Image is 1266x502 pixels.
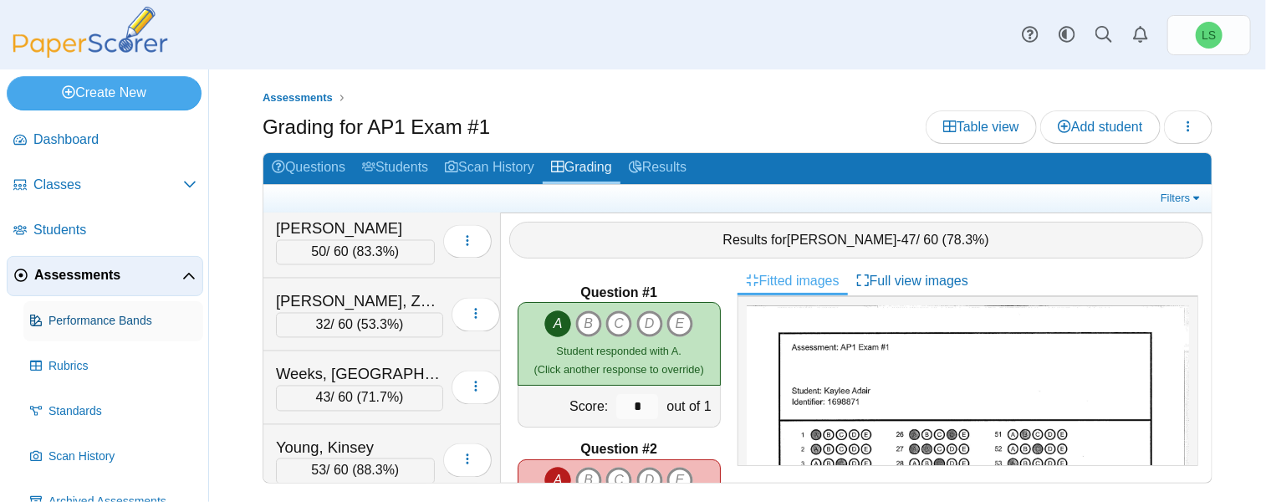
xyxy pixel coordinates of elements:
[7,120,203,161] a: Dashboard
[1058,120,1142,134] span: Add student
[1196,22,1223,49] span: Lori Scott
[605,310,632,337] i: C
[23,346,203,387] a: Rubrics
[276,386,443,411] div: / 60 ( )
[575,310,602,337] i: B
[636,310,663,337] i: D
[620,153,695,184] a: Results
[7,256,203,296] a: Assessments
[48,313,197,330] span: Performance Bands
[7,76,202,110] a: Create New
[263,91,333,104] span: Assessments
[580,284,657,302] b: Question #1
[7,7,174,58] img: PaperScorer
[276,438,435,459] div: Young, Kinsey
[509,222,1204,259] div: Results for - / 60 ( )
[354,153,436,184] a: Students
[926,110,1037,144] a: Table view
[34,266,182,284] span: Assessments
[361,318,399,332] span: 53.3%
[276,218,435,240] div: [PERSON_NAME]
[436,153,543,184] a: Scan History
[33,221,197,239] span: Students
[1167,15,1251,55] a: Lori Scott
[48,358,197,375] span: Rubrics
[943,120,1019,134] span: Table view
[48,448,197,465] span: Scan History
[311,464,326,478] span: 53
[575,467,602,494] i: B
[738,267,848,295] a: Fitted images
[23,437,203,477] a: Scan History
[48,403,197,420] span: Standards
[276,291,443,313] div: [PERSON_NAME], Zarely
[258,88,337,109] a: Assessments
[7,211,203,251] a: Students
[263,153,354,184] a: Questions
[276,458,435,484] div: / 60 ( )
[544,310,571,337] i: A
[901,233,916,247] span: 47
[544,467,571,494] i: A
[276,364,443,386] div: Weeks, [GEOGRAPHIC_DATA]
[263,113,490,141] h1: Grading for AP1 Exam #1
[543,153,620,184] a: Grading
[848,267,977,295] a: Full view images
[636,467,663,494] i: D
[276,313,443,338] div: / 60 ( )
[23,301,203,341] a: Performance Bands
[556,345,681,357] span: Student responded with A.
[361,391,399,405] span: 71.7%
[316,391,331,405] span: 43
[1202,29,1216,41] span: Lori Scott
[605,467,632,494] i: C
[666,310,693,337] i: E
[311,245,326,259] span: 50
[580,440,657,458] b: Question #2
[662,386,719,427] div: out of 1
[276,240,435,265] div: / 60 ( )
[1040,110,1160,144] a: Add student
[533,345,703,376] small: (Click another response to override)
[33,131,197,149] span: Dashboard
[23,392,203,432] a: Standards
[7,166,203,206] a: Classes
[33,176,183,194] span: Classes
[1156,190,1207,207] a: Filters
[666,467,693,494] i: E
[357,245,395,259] span: 83.3%
[947,233,984,247] span: 78.3%
[1122,17,1159,54] a: Alerts
[518,386,613,427] div: Score:
[7,46,174,60] a: PaperScorer
[316,318,331,332] span: 32
[357,464,395,478] span: 88.3%
[787,233,897,247] span: [PERSON_NAME]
